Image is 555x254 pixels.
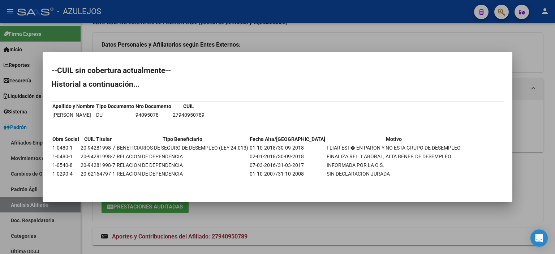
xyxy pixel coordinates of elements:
th: Obra Social [52,135,79,143]
td: 1-0480-1 [52,144,79,152]
th: Tipo Beneficiario [116,135,249,143]
td: RELACION DE DEPENDENCIA [116,170,249,178]
td: 94095078 [135,111,172,119]
td: 1-0480-1 [52,152,79,160]
th: Nro Documento [135,102,172,110]
th: Motivo [326,135,461,143]
td: 01-10-2018/30-09-2018 [249,144,326,152]
td: 20-94281998-7 [80,144,116,152]
td: 20-62164797-1 [80,170,116,178]
h2: --CUIL sin cobertura actualmente-- [51,67,504,74]
th: Apellido y Nombre [52,102,95,110]
th: Tipo Documento [96,102,134,110]
td: RELACION DE DEPENDENCIA [116,152,249,160]
td: INFORMADA POR LA O.S. [326,161,461,169]
td: SIN DECLARACION JURADA [326,170,461,178]
th: Fecha Alta/[GEOGRAPHIC_DATA] [249,135,326,143]
td: 20-94281998-7 [80,161,116,169]
td: 1-0290-4 [52,170,79,178]
h2: Historial a continuación... [51,81,504,88]
td: FINALIZA REL. LABORAL, ALTA BENEF. DE DESEMPLEO [326,152,461,160]
td: DU [96,111,134,119]
td: FLIAR EST� EN PARON Y NO ESTA GRUPO DE DESEMPLEO [326,144,461,152]
td: 27940950789 [172,111,205,119]
td: 1-0540-8 [52,161,79,169]
th: CUIL [172,102,205,110]
td: RELACION DE DEPENDENCIA [116,161,249,169]
td: 20-94281998-7 [80,152,116,160]
td: [PERSON_NAME] [52,111,95,119]
td: 02-01-2018/30-09-2018 [249,152,326,160]
td: 07-03-2016/31-03-2017 [249,161,326,169]
td: 01-10-2007/31-10-2008 [249,170,326,178]
div: Open Intercom Messenger [530,229,548,247]
th: CUIL Titular [80,135,116,143]
td: BENEFICIARIOS DE SEGURO DE DESEMPLEO (LEY 24.013) [116,144,249,152]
